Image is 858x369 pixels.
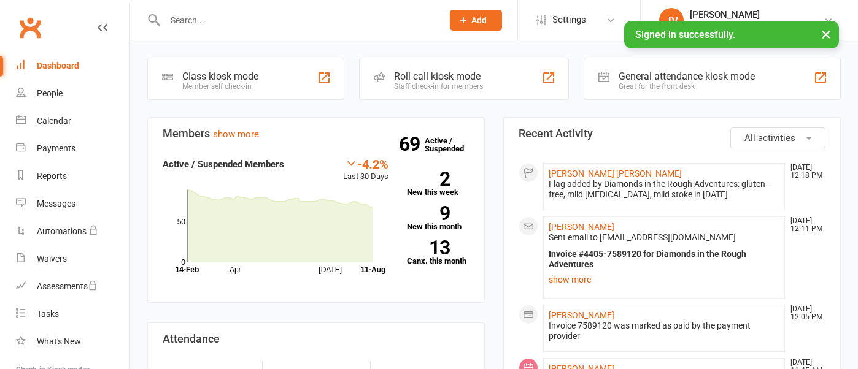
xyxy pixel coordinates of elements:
div: Invoice 7589120 was marked as paid by the payment provider [549,321,779,341]
a: Reports [16,162,129,190]
a: Assessments [16,273,129,300]
div: People [37,88,63,98]
div: Payments [37,143,75,153]
div: Great for the front desk [619,82,755,91]
span: Settings [552,6,586,34]
div: Member self check-in [182,82,258,91]
a: Clubworx [15,12,45,43]
div: What's New [37,337,81,346]
a: Calendar [16,107,129,135]
div: Waivers [37,254,67,264]
time: [DATE] 12:11 PM [784,217,825,233]
div: [PERSON_NAME] [690,9,824,20]
button: All activities [730,127,825,148]
a: 2New this week [407,172,470,196]
a: 9New this month [407,206,470,230]
h3: Attendance [163,333,470,345]
a: Waivers [16,245,129,273]
strong: 69 [399,135,425,153]
div: Dashboard [37,61,79,70]
a: Payments [16,135,129,162]
div: -4.2% [343,157,388,170]
div: Automations [37,226,87,236]
h3: Recent Activity [519,127,825,140]
div: Messages [37,199,75,208]
div: Assessments [37,281,98,291]
span: Add [471,15,487,25]
a: People [16,80,129,107]
time: [DATE] 12:18 PM [784,164,825,180]
a: What's New [16,328,129,356]
span: Sent email to [EMAIL_ADDRESS][DOMAIN_NAME] [549,232,736,242]
a: Tasks [16,300,129,328]
a: Dashboard [16,52,129,80]
time: [DATE] 12:05 PM [784,305,825,321]
strong: 13 [407,238,450,257]
a: 13Canx. this month [407,240,470,265]
button: Add [450,10,502,31]
div: Class kiosk mode [182,70,258,82]
div: Tasks [37,309,59,319]
a: 69Active / Suspended [425,127,479,162]
span: Signed in successfully. [635,29,735,40]
a: [PERSON_NAME] [549,222,614,232]
h3: Members [163,127,470,140]
a: [PERSON_NAME] [549,310,614,320]
a: [PERSON_NAME] [PERSON_NAME] [549,169,682,178]
a: Messages [16,190,129,218]
div: Calendar [37,116,71,126]
a: show more [549,271,779,288]
a: show more [213,129,259,140]
span: All activities [744,132,795,143]
strong: 2 [407,170,450,188]
button: × [815,21,837,47]
input: Search... [161,12,434,29]
strong: 9 [407,204,450,223]
div: Diamonds in the Rough Adventures [690,20,824,31]
div: Roll call kiosk mode [394,70,483,82]
div: Staff check-in for members [394,82,483,91]
div: General attendance kiosk mode [619,70,755,82]
a: Automations [16,218,129,245]
div: Flag added by Diamonds in the Rough Adventures: gluten-free, mild [MEDICAL_DATA], mild stoke in [... [549,179,779,200]
div: Invoice #4405-7589120 for Diamonds in the Rough Adventures [549,249,779,270]
div: Last 30 Days [343,157,388,183]
strong: Active / Suspended Members [163,159,284,170]
div: Reports [37,171,67,181]
div: JV [659,8,684,32]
